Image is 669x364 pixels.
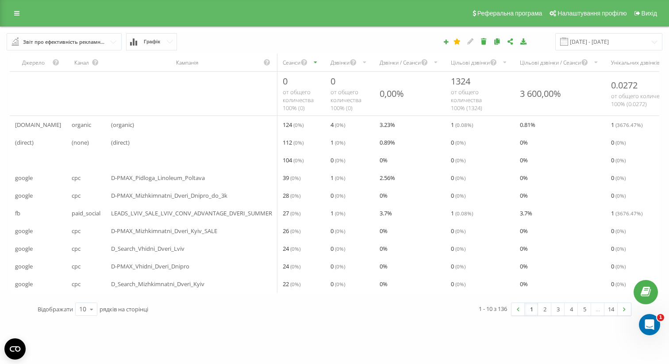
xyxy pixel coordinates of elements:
span: cpc [72,190,81,201]
span: D_Search_Vhidni_Dveri_Lviv [111,243,185,254]
span: google [15,243,33,254]
span: ( 0 %) [455,157,465,164]
span: cpc [72,172,81,183]
span: ( 3676.47 %) [615,210,642,217]
span: 39 [283,172,300,183]
span: ( 0 %) [335,263,345,270]
span: ( 0 %) [615,157,626,164]
span: 124 [283,119,304,130]
div: 0,00% [380,88,404,100]
a: 4 [565,303,578,315]
span: ( 0 %) [335,192,345,199]
span: (direct) [15,137,34,148]
span: 2.56 % [380,172,395,183]
span: ( 0 %) [615,245,626,252]
div: Канал [72,59,92,66]
span: 0.81 % [520,119,535,130]
i: Цей звіт буде завантажено першим при відкритті Аналітики. Ви можете призначити будь-який інший ва... [454,38,461,44]
div: 10 [79,305,86,314]
span: 24 [283,261,300,272]
span: 0 [331,243,345,254]
span: ( 0 %) [455,227,465,234]
span: (direct) [111,137,130,148]
span: 0 % [380,155,388,165]
span: 0 % [520,261,528,272]
span: ( 0 %) [335,227,345,234]
span: 26 [283,226,300,236]
span: ( 0 %) [455,192,465,199]
span: Реферальна програма [477,10,542,17]
span: от общего количества 100% ( 0 ) [283,88,314,112]
span: 0 [451,279,465,289]
span: ( 0 %) [335,245,345,252]
span: ( 0 %) [335,210,345,217]
span: paid_social [72,208,100,218]
span: ( 0 %) [455,174,465,181]
span: 0 [331,226,345,236]
span: 3.7 % [380,208,392,218]
span: google [15,172,33,183]
a: 14 [604,303,618,315]
div: Джерело [15,59,52,66]
span: 1 [611,208,642,218]
span: 0 [283,75,288,87]
span: 1 [451,208,473,218]
span: 3.7 % [520,208,532,218]
span: ( 0 %) [615,263,626,270]
span: ( 0 %) [335,139,345,146]
span: от общего количества 100% ( 0 ) [331,88,361,112]
span: 0 % [520,279,528,289]
span: cpc [72,243,81,254]
span: ( 0 %) [455,245,465,252]
span: 1 [331,137,345,148]
span: 0 [611,279,626,289]
div: Унікальних дзвінків [611,59,660,66]
span: organic [72,119,91,130]
span: от общего количества 100% ( 1324 ) [451,88,482,112]
span: ( 0 %) [290,245,300,252]
iframe: Intercom live chat [639,314,660,335]
span: ( 0 %) [615,139,626,146]
div: 3 600,00% [520,88,561,100]
span: 0 [611,190,626,201]
span: ( 0 %) [290,227,300,234]
span: 0.0272 [611,79,638,91]
span: cpc [72,279,81,289]
span: Вихід [642,10,657,17]
span: 0 % [520,243,528,254]
span: 1 [611,119,642,130]
span: ( 0.08 %) [455,210,473,217]
span: 1324 [451,75,470,87]
span: 28 [283,190,300,201]
span: 0 [331,261,345,272]
span: 0 [611,226,626,236]
span: Налаштування профілю [557,10,627,17]
span: 1 [331,172,345,183]
span: ( 0 %) [293,157,304,164]
span: D-PMAX_Pidloga_Linoleum_Poltava [111,172,205,183]
span: ( 0 %) [290,210,300,217]
span: 0 [451,261,465,272]
span: 0 [611,155,626,165]
i: Видалити звіт [480,38,488,44]
span: 0 [451,243,465,254]
span: Графік [144,39,160,45]
span: ( 0 %) [615,174,626,181]
span: LEADS_LVIV_SALE_LVIV_CONV_ADVANTAGE_DVERI_SUMMER [111,208,272,218]
span: 0 % [380,190,388,201]
span: 0 % [380,243,388,254]
span: 0 [451,190,465,201]
a: 3 [551,303,565,315]
div: Цільові дзвінки / Сеанси [520,59,581,66]
span: ( 0 %) [615,227,626,234]
span: 1 [657,314,664,321]
span: ( 0 %) [615,280,626,287]
span: ( 0.08 %) [455,121,473,128]
span: 0 [611,243,626,254]
span: D-PMAX_Mizhkimnatni_Dveri_Dnipro_do_3k [111,190,227,201]
span: 0 [331,75,335,87]
span: google [15,261,33,272]
i: Редагувати звіт [467,38,474,44]
span: 0 % [520,137,528,148]
span: 0 [451,172,465,183]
